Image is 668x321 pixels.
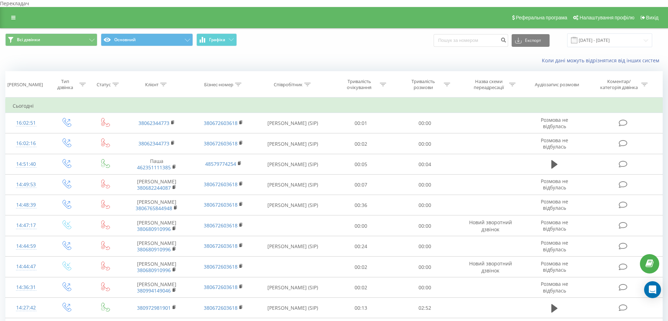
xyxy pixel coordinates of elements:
[419,140,431,147] font: 00:00
[267,304,318,311] font: [PERSON_NAME] (SIP)
[137,267,171,273] a: 380680910996
[541,281,568,294] font: Розмова не відбулась
[204,304,238,311] a: 380672603618
[267,161,318,168] font: [PERSON_NAME] (SIP)
[541,260,568,273] font: Розмова не відбулась
[267,202,318,208] font: [PERSON_NAME] (SIP)
[137,260,176,267] font: [PERSON_NAME]
[205,160,236,167] a: 48579774254
[355,181,367,188] font: 00:07
[204,140,238,147] a: 380672603618
[535,81,579,88] font: Аудіозапис розмови
[137,164,171,171] font: 462351111385
[145,81,158,88] font: Клієнт
[600,78,638,90] font: Коментар/категорія дзвінка
[469,260,512,274] font: Новий зворотний дзвінок
[138,120,169,126] a: 38062344773
[355,222,367,229] font: 00:00
[204,222,238,229] a: 380672603618
[137,219,176,226] font: [PERSON_NAME]
[204,120,238,126] a: 380672603618
[355,284,367,291] font: 00:02
[355,202,367,208] font: 00:36
[508,7,570,28] a: Реферальна програма
[204,284,238,290] font: 380672603618
[541,117,568,130] font: Розмова не відбулась
[137,240,176,246] font: [PERSON_NAME]
[5,33,97,46] button: Всі дзвінки
[136,205,172,212] a: 3806765844948
[204,81,233,88] font: Бізнес-номер
[267,140,318,147] font: [PERSON_NAME] (SIP)
[204,263,238,270] a: 380672603618
[16,181,36,188] font: 14:49:53
[355,161,367,168] font: 00:05
[419,284,431,291] font: 00:00
[541,137,568,150] font: Розмова не відбулась
[419,202,431,208] font: 00:00
[137,184,171,191] a: 380682244087
[97,81,111,88] font: Статус
[434,34,508,47] input: Пошук за номером
[16,140,36,146] font: 16:02:16
[137,281,176,288] font: [PERSON_NAME]
[7,81,43,88] font: [PERSON_NAME]
[137,178,176,185] font: [PERSON_NAME]
[419,243,431,250] font: 00:00
[137,246,171,253] a: 380680910996
[541,198,568,211] font: Розмова не відбулась
[204,201,238,208] a: 380672603618
[419,222,431,229] font: 00:00
[16,160,36,167] font: 14:51:40
[570,7,637,28] a: Налаштування профілю
[114,37,136,43] font: Основний
[355,243,367,250] font: 00:24
[355,304,367,311] font: 00:13
[204,181,238,188] a: 380672603618
[516,15,568,20] font: Реферальна програма
[209,37,225,43] font: Графіка
[16,263,36,270] font: 14:44:47
[267,284,318,291] font: [PERSON_NAME] (SIP)
[16,304,36,311] font: 14:27:42
[16,222,36,228] font: 14:47:17
[542,57,663,64] a: Коли дані можуть відрізнятися від інших систем
[101,33,193,46] button: Основний
[474,78,504,90] font: Назва схеми переадресації
[137,287,171,294] font: 380994149046
[274,81,303,88] font: Співробітник
[355,264,367,270] font: 00:02
[16,284,36,290] font: 14:36:31
[137,226,171,232] a: 380680910996
[267,181,318,188] font: [PERSON_NAME] (SIP)
[542,57,659,64] font: Коли дані можуть відрізнятися від інших систем
[637,7,661,28] a: Вихід
[137,304,171,311] a: 380972981901
[16,201,36,208] font: 14:48:39
[419,120,431,126] font: 00:00
[17,37,40,43] font: Всі дзвінки
[150,158,163,164] font: Паша
[204,243,238,249] a: 380672603618
[525,37,541,43] font: Експорт
[541,239,568,252] font: Розмова не відбулась
[469,219,512,233] font: Новий зворотний дзвінок
[411,78,435,90] font: Тривалість розмови
[57,78,73,90] font: Тип дзвінка
[16,119,36,126] font: 16:02:51
[579,15,634,20] font: Налаштування профілю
